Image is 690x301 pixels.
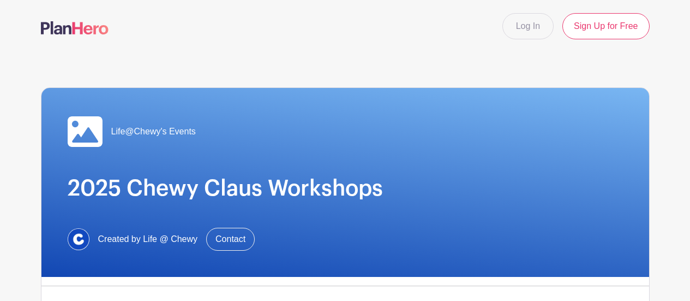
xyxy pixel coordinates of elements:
[502,13,554,39] a: Log In
[111,125,196,138] span: Life@Chewy's Events
[98,233,198,246] span: Created by Life @ Chewy
[68,228,89,250] img: 1629734264472.jfif
[41,21,109,34] img: logo-507f7623f17ff9eddc593b1ce0a138ce2505c220e1c5a4e2b4648c50719b7d32.svg
[68,175,623,202] h1: 2025 Chewy Claus Workshops
[562,13,649,39] a: Sign Up for Free
[206,228,255,251] a: Contact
